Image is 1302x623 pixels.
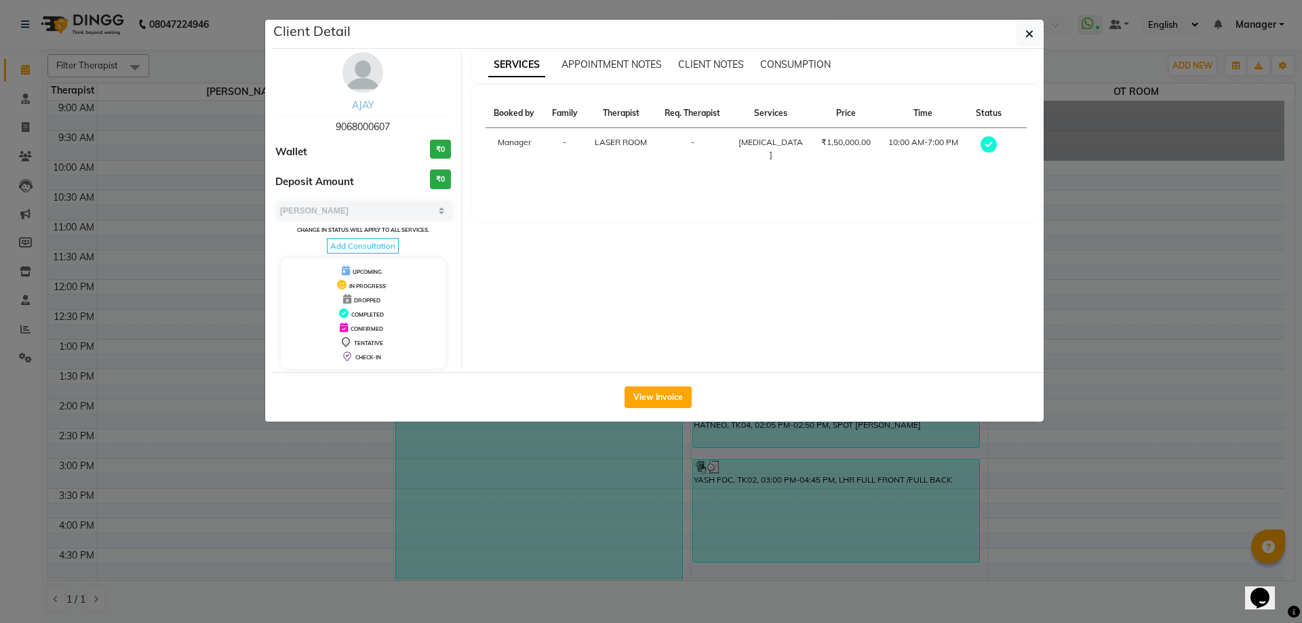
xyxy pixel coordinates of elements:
th: Price [812,99,880,128]
span: IN PROGRESS [349,283,386,289]
h3: ₹0 [430,169,451,189]
img: avatar [342,52,383,93]
span: CHECK-IN [355,354,381,361]
h5: Client Detail [273,21,351,41]
iframe: chat widget [1245,569,1288,609]
span: Wallet [275,144,307,160]
th: Family [543,99,586,128]
a: AJAY [352,99,374,111]
button: View Invoice [625,386,692,408]
th: Booked by [486,99,544,128]
th: Therapist [586,99,656,128]
h3: ₹0 [430,140,451,159]
span: COMPLETED [351,311,384,318]
td: - [543,128,586,169]
div: [MEDICAL_DATA] [737,136,804,161]
th: Time [880,99,968,128]
td: 10:00 AM-7:00 PM [880,128,968,169]
span: TENTATIVE [354,340,383,346]
div: ₹1,50,000.00 [821,136,871,148]
span: APPOINTMENT NOTES [561,58,662,71]
th: Services [729,99,812,128]
span: Add Consultation [327,238,399,254]
span: 9068000607 [336,121,390,133]
span: DROPPED [354,297,380,304]
span: LASER ROOM [595,137,647,147]
td: Manager [486,128,544,169]
th: Req. Therapist [656,99,729,128]
span: SERVICES [488,53,545,77]
th: Status [967,99,1010,128]
td: - [656,128,729,169]
span: UPCOMING [353,268,382,275]
span: CONFIRMED [351,325,383,332]
span: Deposit Amount [275,174,354,190]
span: CLIENT NOTES [678,58,744,71]
small: Change in status will apply to all services. [297,226,429,233]
span: CONSUMPTION [760,58,831,71]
